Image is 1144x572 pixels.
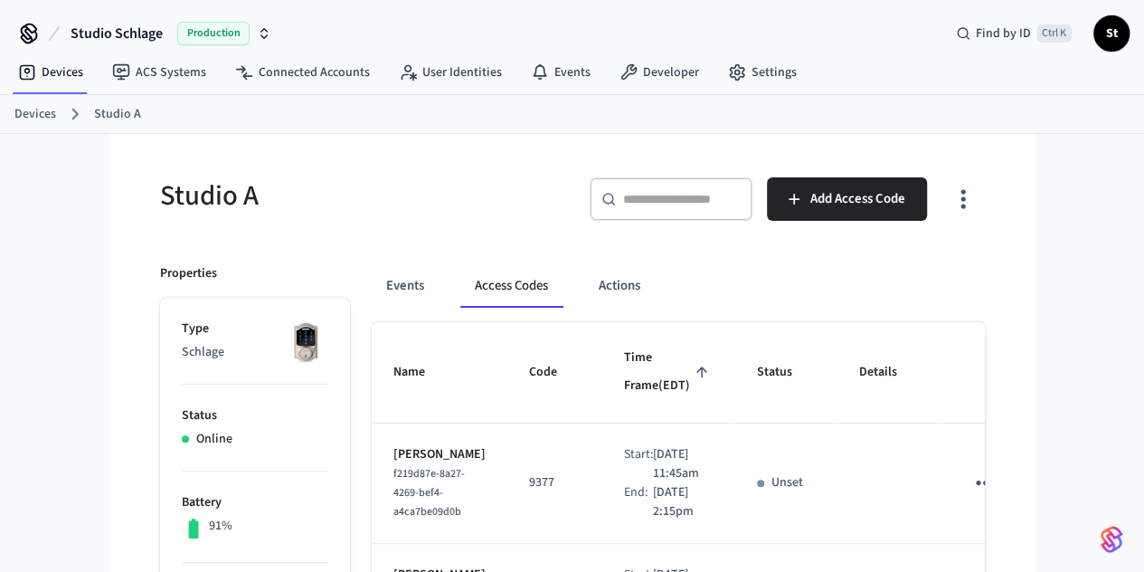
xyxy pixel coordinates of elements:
p: 9377 [529,473,581,492]
p: [DATE] 2:15pm [653,483,714,521]
span: Ctrl K [1036,24,1072,43]
p: [PERSON_NAME] [393,445,486,464]
span: Add Access Code [810,187,905,211]
a: Devices [14,105,56,124]
p: 91% [209,517,232,536]
button: Add Access Code [767,177,927,221]
a: Developer [605,56,714,89]
h5: Studio A [160,177,562,214]
p: Properties [160,264,217,283]
p: Status [182,406,328,425]
div: Start: [624,445,653,483]
a: Devices [4,56,98,89]
button: Events [372,264,439,308]
div: End: [624,483,653,521]
button: St [1093,15,1130,52]
p: Unset [771,473,803,492]
p: Online [196,430,232,449]
span: Find by ID [976,24,1031,43]
span: Studio Schlage [71,23,163,44]
a: User Identities [384,56,516,89]
p: Battery [182,493,328,512]
button: Access Codes [460,264,563,308]
img: Schlage Sense Smart Deadbolt with Camelot Trim, Front [283,319,328,365]
span: Details [859,358,921,386]
a: Studio A [94,105,141,124]
div: ant example [372,264,985,308]
p: [DATE] 11:45am [653,445,714,483]
img: SeamLogoGradient.69752ec5.svg [1101,525,1122,554]
p: Schlage [182,343,328,362]
span: f219d87e-8a27-4269-bef4-a4ca7be09d0b [393,466,465,520]
span: St [1095,17,1128,50]
span: Production [177,22,250,45]
a: Events [516,56,605,89]
span: Code [529,358,581,386]
a: ACS Systems [98,56,221,89]
a: Settings [714,56,811,89]
div: Find by IDCtrl K [941,17,1086,50]
p: Type [182,319,328,338]
button: Actions [584,264,655,308]
span: Status [757,358,816,386]
span: Time Frame(EDT) [624,344,714,401]
span: Name [393,358,449,386]
a: Connected Accounts [221,56,384,89]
